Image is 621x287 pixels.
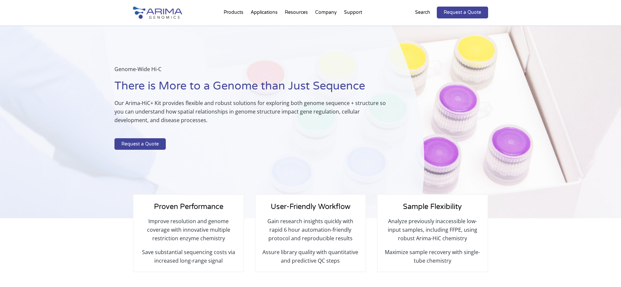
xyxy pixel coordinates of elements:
p: Improve resolution and genome coverage with innovative multiple restriction enzyme chemistry [140,217,237,248]
span: User-Friendly Workflow [271,202,350,211]
p: Analyze previously inaccessible low-input samples, including FFPE, using robust Arima-HiC chemistry [384,217,481,248]
p: Save substantial sequencing costs via increased long-range signal [140,248,237,265]
p: Our Arima-HiC+ Kit provides flexible and robust solutions for exploring both genome sequence + st... [114,99,392,130]
p: Genome-Wide Hi-C [114,65,392,79]
a: Request a Quote [114,138,166,150]
p: Maximize sample recovery with single-tube chemistry [384,248,481,265]
p: Search [415,8,430,17]
img: Arima-Genomics-logo [133,7,182,19]
p: Gain research insights quickly with rapid 6 hour automation-friendly protocol and reproducible re... [262,217,359,248]
p: Assure library quality with quantitative and predictive QC steps [262,248,359,265]
a: Request a Quote [437,7,488,18]
h1: There is More to a Genome than Just Sequence [114,79,392,99]
span: Sample Flexibility [403,202,462,211]
span: Proven Performance [154,202,223,211]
